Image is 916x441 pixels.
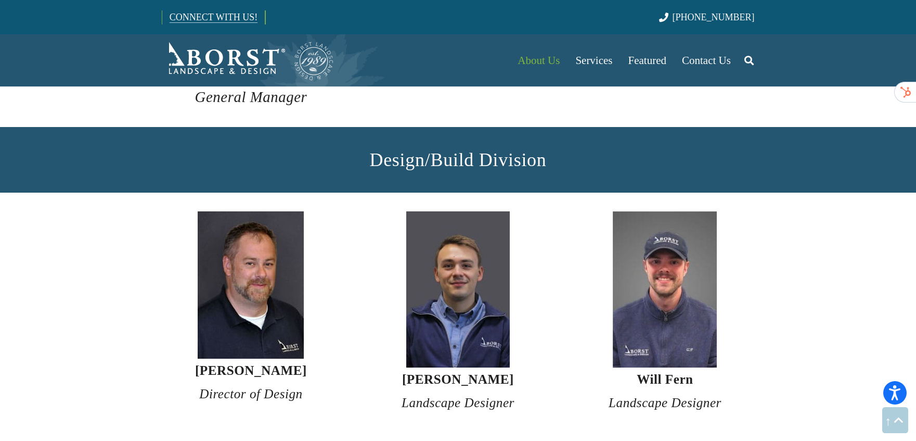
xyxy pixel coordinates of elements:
[162,40,334,81] a: Borst-Logo
[162,5,265,30] a: CONNECT WITH US!
[199,387,302,401] em: Director of Design
[609,396,721,410] em: Landscape Designer
[162,146,755,174] h2: Design/Build Division
[621,34,674,86] a: Featured
[518,54,560,67] span: About Us
[674,34,739,86] a: Contact Us
[402,372,514,386] strong: [PERSON_NAME]
[402,396,514,410] em: Landscape Designer
[673,12,755,22] span: [PHONE_NUMBER]
[567,34,620,86] a: Services
[637,372,693,386] strong: Will Fern
[510,34,567,86] a: About Us
[739,47,759,73] a: Search
[882,407,908,433] a: Back to top
[195,363,307,377] strong: [PERSON_NAME]
[575,54,612,67] span: Services
[682,54,731,67] span: Contact Us
[659,12,754,22] a: [PHONE_NUMBER]
[628,54,666,67] span: Featured
[195,89,307,105] em: General Manager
